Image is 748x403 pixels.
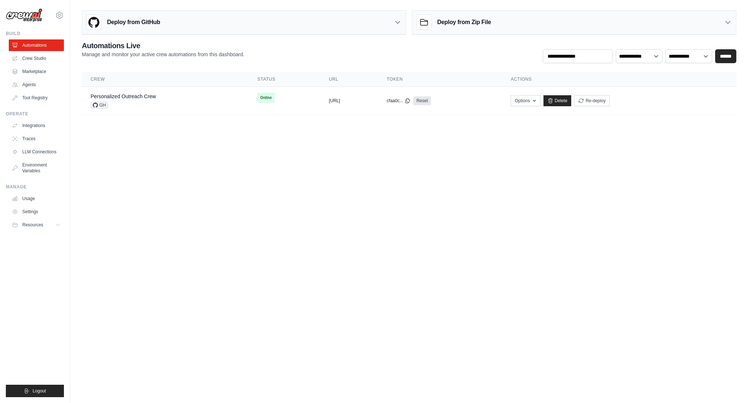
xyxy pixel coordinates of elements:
[33,388,46,394] span: Logout
[9,53,64,64] a: Crew Studio
[6,31,64,37] div: Build
[82,51,244,58] p: Manage and monitor your active crew automations from this dashboard.
[87,15,101,30] img: GitHub Logo
[413,96,431,105] a: Reset
[6,111,64,117] div: Operate
[9,146,64,158] a: LLM Connections
[6,184,64,190] div: Manage
[6,8,42,22] img: Logo
[378,72,502,87] th: Token
[22,222,43,228] span: Resources
[9,206,64,218] a: Settings
[249,72,320,87] th: Status
[511,95,540,106] button: Options
[9,120,64,131] a: Integrations
[437,18,491,27] h3: Deploy from Zip File
[9,159,64,177] a: Environment Variables
[9,66,64,77] a: Marketplace
[91,93,156,99] a: Personalized Outreach Crew
[107,18,160,27] h3: Deploy from GitHub
[574,95,610,106] button: Re-deploy
[82,72,249,87] th: Crew
[9,219,64,231] button: Resources
[9,193,64,204] a: Usage
[9,92,64,104] a: Tool Registry
[257,93,275,103] span: Online
[543,95,572,106] a: Delete
[9,79,64,91] a: Agents
[91,101,108,109] span: GH
[502,72,736,87] th: Actions
[6,385,64,397] button: Logout
[9,133,64,145] a: Traces
[9,39,64,51] a: Automations
[387,98,411,104] button: cfaa0c...
[82,41,244,51] h2: Automations Live
[320,72,378,87] th: URL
